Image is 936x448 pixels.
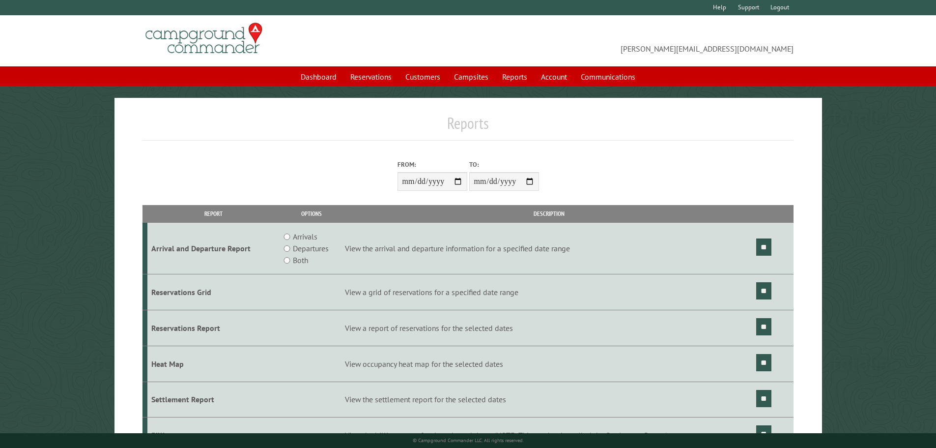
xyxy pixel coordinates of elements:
[343,310,755,346] td: View a report of reservations for the selected dates
[397,160,467,169] label: From:
[142,114,794,141] h1: Reports
[496,67,533,86] a: Reports
[147,346,280,382] td: Heat Map
[468,27,794,55] span: [PERSON_NAME][EMAIL_ADDRESS][DOMAIN_NAME]
[413,437,524,444] small: © Campground Commander LLC. All rights reserved.
[343,382,755,418] td: View the settlement report for the selected dates
[344,67,397,86] a: Reservations
[343,205,755,222] th: Description
[293,231,317,242] label: Arrivals
[535,67,573,86] a: Account
[295,67,342,86] a: Dashboard
[279,205,343,222] th: Options
[343,274,755,310] td: View a grid of reservations for a specified date range
[147,274,280,310] td: Reservations Grid
[147,382,280,418] td: Settlement Report
[448,67,494,86] a: Campsites
[343,346,755,382] td: View occupancy heat map for the selected dates
[293,254,308,266] label: Both
[147,205,280,222] th: Report
[399,67,446,86] a: Customers
[343,223,755,274] td: View the arrival and departure information for a specified date range
[147,310,280,346] td: Reservations Report
[142,19,265,58] img: Campground Commander
[575,67,641,86] a: Communications
[469,160,539,169] label: To:
[293,242,329,254] label: Departures
[147,223,280,274] td: Arrival and Departure Report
